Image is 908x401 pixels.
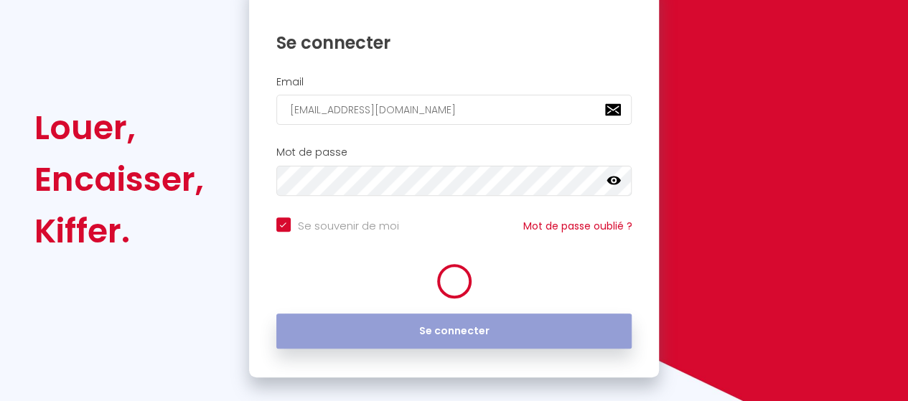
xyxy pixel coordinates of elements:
a: Mot de passe oublié ? [523,219,632,233]
div: Louer, [34,102,204,154]
button: Se connecter [276,313,632,349]
h2: Email [276,76,632,88]
h2: Mot de passe [276,146,632,159]
input: Ton Email [276,95,632,125]
div: Encaisser, [34,154,204,205]
h1: Se connecter [276,32,632,54]
div: Kiffer. [34,205,204,257]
